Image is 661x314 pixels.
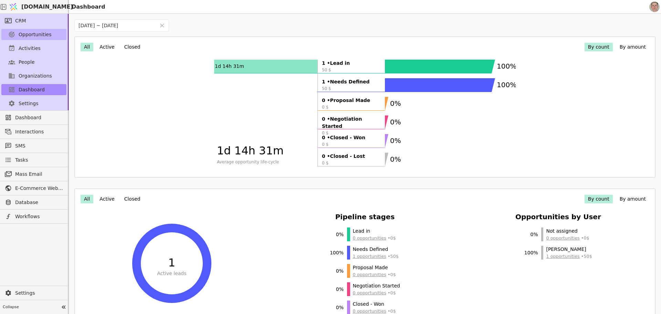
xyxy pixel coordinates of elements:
[322,130,381,136] span: 0 $
[497,81,516,89] text: 100%
[546,235,589,241] span: • 0 $
[322,60,381,67] strong: 1 • Lead in
[330,231,344,238] span: 0 %
[322,67,381,73] span: 50 $
[322,85,381,92] span: 50 $
[21,3,73,11] span: [DOMAIN_NAME]
[1,98,66,109] a: Settings
[15,171,63,178] span: Mass Email
[353,246,399,253] span: Needs Defined
[335,212,395,222] h3: Pipeline stages
[515,212,601,222] h3: Opportunities by User
[19,45,41,52] span: Activities
[19,31,52,38] span: Opportunities
[15,290,63,297] span: Settings
[322,134,381,141] strong: 0 • Closed - Won
[353,235,396,241] span: • 0 $
[585,195,613,203] button: By count
[217,142,315,159] span: 1d 14h 31m
[160,23,165,28] button: Clear
[1,140,66,151] a: SMS
[649,2,660,12] img: 1560949290925-CROPPED-IMG_0201-2-.jpg
[1,211,66,222] a: Workflows
[15,213,63,220] span: Workflows
[353,253,399,260] span: • 50 $
[96,43,118,51] button: Active
[81,195,93,203] button: All
[168,256,175,269] text: 1
[546,227,589,235] span: Not assigned
[353,301,396,308] span: Closed - Won
[546,235,579,241] span: 0 opportunities
[69,3,105,11] h2: Dashboard
[121,195,144,203] button: Closed
[353,290,386,295] span: 0 opportunities
[121,43,144,51] button: Closed
[160,23,165,28] svg: close
[15,156,28,164] span: Tasks
[585,43,613,51] button: By count
[330,286,344,293] span: 0 %
[19,72,52,80] span: Organizations
[353,271,396,278] span: • 0 $
[1,183,66,194] a: E-Commerce Web Development at Zona Digital Agency
[322,141,381,148] span: 0 $
[353,227,396,235] span: Lead in
[322,153,381,160] strong: 0 • Closed - Lost
[19,100,38,107] span: Settings
[3,304,59,310] span: Collapse
[1,154,66,165] a: Tasks
[19,59,35,66] span: People
[353,272,386,277] span: 0 opportunities
[215,63,244,69] text: 1d 14h 31m
[353,282,400,290] span: Negotiation Started
[330,249,344,256] span: 100 %
[217,159,315,165] span: Average opportunity life-cycle
[1,84,66,95] a: Dashboard
[1,70,66,81] a: Organizations
[1,169,66,180] a: Mass Email
[546,254,579,259] span: 1 opportunities
[546,246,592,253] span: [PERSON_NAME]
[15,128,63,135] span: Interactions
[1,112,66,123] a: Dashboard
[390,155,401,163] text: 0%
[322,97,381,104] strong: 0 • Proposal Made
[497,62,516,70] text: 100%
[1,57,66,68] a: People
[353,290,400,296] span: • 0 $
[322,104,381,110] span: 0 $
[353,235,386,241] span: 0 opportunities
[7,0,69,13] a: [DOMAIN_NAME]
[390,118,401,126] text: 0%
[322,160,381,166] span: 0 $
[1,126,66,137] a: Interactions
[1,29,66,40] a: Opportunities
[330,304,344,311] span: 0 %
[390,136,401,145] text: 0%
[524,249,538,256] span: 100 %
[157,271,186,276] text: Active leads
[81,43,93,51] button: All
[390,99,401,108] text: 0%
[353,308,386,314] span: 0 opportunities
[616,195,649,203] button: By amount
[353,264,396,271] span: Proposal Made
[15,199,63,206] span: Database
[19,86,45,93] span: Dashboard
[353,254,386,259] span: 1 opportunities
[1,15,66,26] a: CRM
[546,253,592,260] span: • 50 $
[96,195,118,203] button: Active
[15,185,63,192] span: E-Commerce Web Development at Zona Digital Agency
[8,0,19,13] img: Logo
[322,115,381,130] strong: 0 • Negotiation Started
[1,43,66,54] a: Activities
[1,287,66,298] a: Settings
[330,267,344,275] span: 0 %
[15,114,63,121] span: Dashboard
[616,43,649,51] button: By amount
[15,17,26,24] span: CRM
[1,197,66,208] a: Database
[524,231,538,238] span: 0 %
